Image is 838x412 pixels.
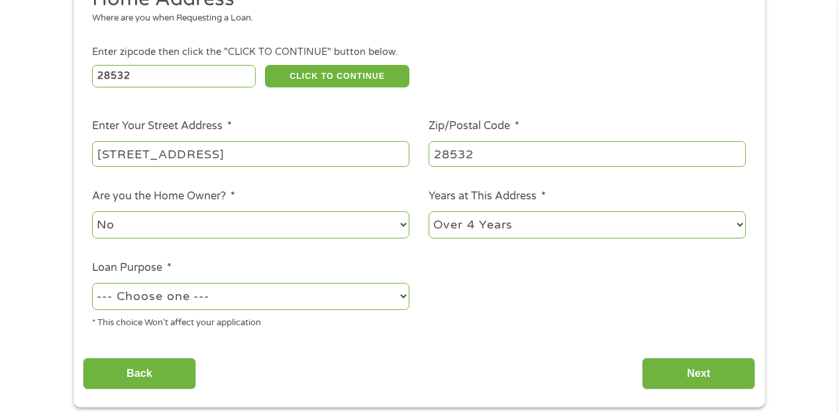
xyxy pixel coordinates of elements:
[83,358,196,390] input: Back
[92,45,745,60] div: Enter zipcode then click the "CLICK TO CONTINUE" button below.
[429,189,546,203] label: Years at This Address
[92,312,409,330] div: * This choice Won’t affect your application
[92,261,172,275] label: Loan Purpose
[92,12,736,25] div: Where are you when Requesting a Loan.
[92,141,409,166] input: 1 Main Street
[92,65,256,87] input: Enter Zipcode (e.g 01510)
[92,119,232,133] label: Enter Your Street Address
[265,65,409,87] button: CLICK TO CONTINUE
[92,189,235,203] label: Are you the Home Owner?
[642,358,755,390] input: Next
[429,119,519,133] label: Zip/Postal Code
